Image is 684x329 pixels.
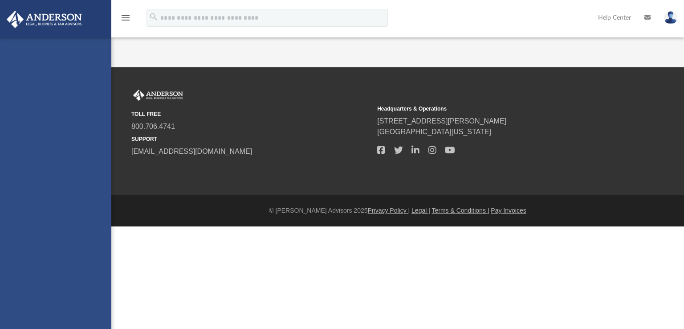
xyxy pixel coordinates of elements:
[4,11,85,28] img: Anderson Advisors Platinum Portal
[368,207,410,214] a: Privacy Policy |
[432,207,489,214] a: Terms & Conditions |
[131,135,371,143] small: SUPPORT
[491,207,526,214] a: Pay Invoices
[411,207,430,214] a: Legal |
[111,206,684,215] div: © [PERSON_NAME] Advisors 2025
[377,105,617,113] small: Headquarters & Operations
[377,128,491,136] a: [GEOGRAPHIC_DATA][US_STATE]
[377,117,506,125] a: [STREET_ADDRESS][PERSON_NAME]
[120,17,131,23] a: menu
[120,12,131,23] i: menu
[149,12,159,22] i: search
[131,110,371,118] small: TOLL FREE
[664,11,677,24] img: User Pic
[131,123,175,130] a: 800.706.4741
[131,148,252,155] a: [EMAIL_ADDRESS][DOMAIN_NAME]
[131,90,185,101] img: Anderson Advisors Platinum Portal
